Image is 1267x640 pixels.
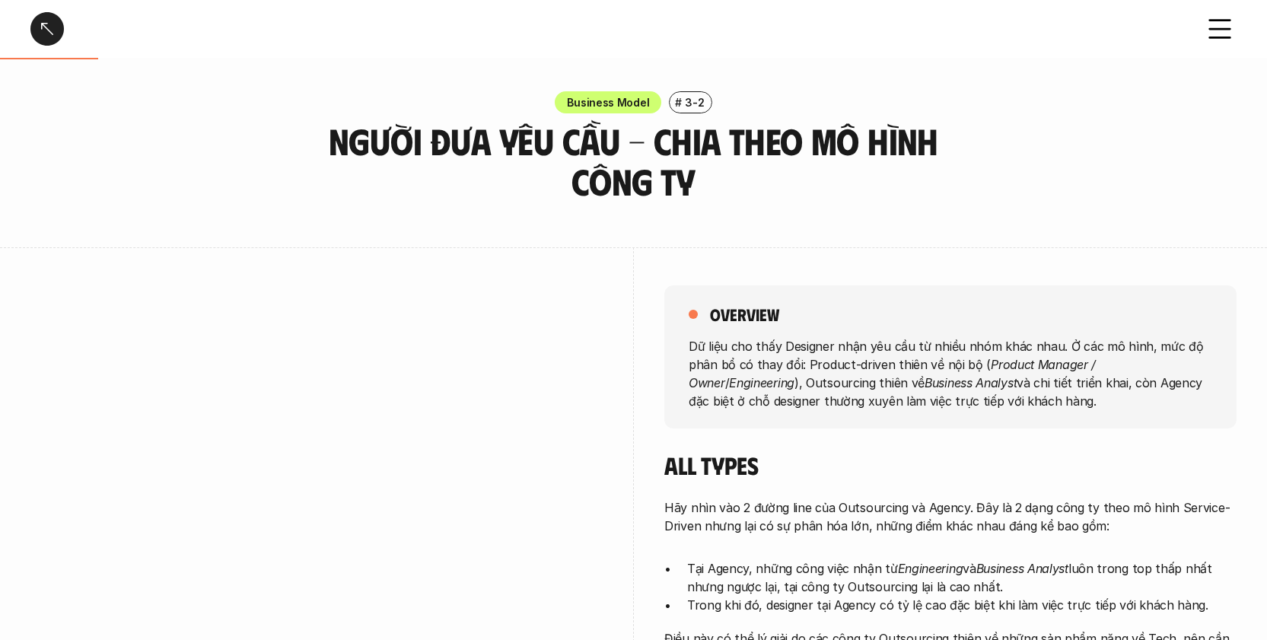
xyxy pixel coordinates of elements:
p: Business Model [567,94,649,110]
em: Business Analyst [976,561,1068,576]
em: Engineering [729,374,794,390]
em: Engineering [898,561,963,576]
p: Trong khi đó, designer tại Agency có tỷ lệ cao đặc biệt khi làm việc trực tiếp với khách hàng. [687,596,1237,614]
h6: # [675,97,682,108]
em: Product Manager / Owner [689,356,1100,390]
h5: overview [710,304,779,325]
p: 3-2 [685,94,704,110]
p: Dữ liệu cho thấy Designer nhận yêu cầu từ nhiều nhóm khác nhau. Ở các mô hình, mức độ phân bổ có ... [689,336,1212,409]
h3: Người đưa yêu cầu - Chia theo mô hình công ty [310,121,957,202]
p: Tại Agency, những công việc nhận từ và luôn trong top thấp nhất nhưng ngược lại, tại công ty Outs... [687,559,1237,596]
em: Business Analyst [925,374,1017,390]
h4: All Types [664,451,1237,479]
p: Hãy nhìn vào 2 đường line của Outsourcing và Agency. Đây là 2 dạng công ty theo mô hình Service-D... [664,498,1237,535]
